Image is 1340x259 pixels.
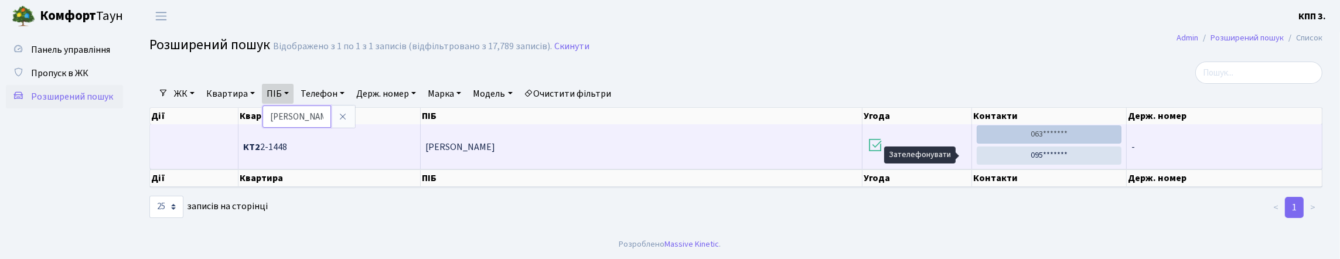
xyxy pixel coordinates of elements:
a: Модель [468,84,517,104]
th: Квартира [238,169,421,187]
li: Список [1284,32,1322,45]
th: Контакти [972,169,1127,187]
a: Розширений пошук [1211,32,1284,44]
div: Відображено з 1 по 1 з 1 записів (відфільтровано з 17,789 записів). [273,41,552,52]
th: ПІБ [421,169,862,187]
span: Розширений пошук [31,90,113,103]
th: Держ. номер [1127,108,1322,124]
span: [PERSON_NAME] [425,141,495,154]
a: Телефон [296,84,349,104]
span: Панель управління [31,43,110,56]
span: Розширений пошук [149,35,270,55]
div: Розроблено . [619,238,721,251]
nav: breadcrumb [1159,26,1340,50]
a: Пропуск в ЖК [6,62,123,85]
th: ПІБ [421,108,862,124]
a: Панель управління [6,38,123,62]
b: КТ2 [243,141,260,154]
a: Massive Kinetic [665,238,720,250]
a: Admin [1177,32,1198,44]
th: Квартира [238,108,421,124]
button: Переключити навігацію [146,6,176,26]
span: - [1131,142,1317,152]
th: Контакти [972,108,1127,124]
a: ЖК [169,84,199,104]
div: Зателефонувати [884,146,956,163]
a: КПП 3. [1298,9,1326,23]
th: Угода [862,169,972,187]
th: Держ. номер [1127,169,1322,187]
span: Пропуск в ЖК [31,67,88,80]
a: Очистити фільтри [520,84,616,104]
th: Дії [150,108,238,124]
a: Держ. номер [352,84,421,104]
a: Квартира [202,84,260,104]
a: Марка [423,84,466,104]
span: Таун [40,6,123,26]
th: Дії [150,169,238,187]
img: logo.png [12,5,35,28]
input: Пошук... [1195,62,1322,84]
a: Скинути [554,41,589,52]
span: 2-1448 [243,142,415,152]
select: записів на сторінці [149,196,183,218]
a: 1 [1285,197,1304,218]
a: Розширений пошук [6,85,123,108]
th: Угода [862,108,972,124]
a: ПІБ [262,84,294,104]
b: КПП 3. [1298,10,1326,23]
label: записів на сторінці [149,196,268,218]
b: Комфорт [40,6,96,25]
